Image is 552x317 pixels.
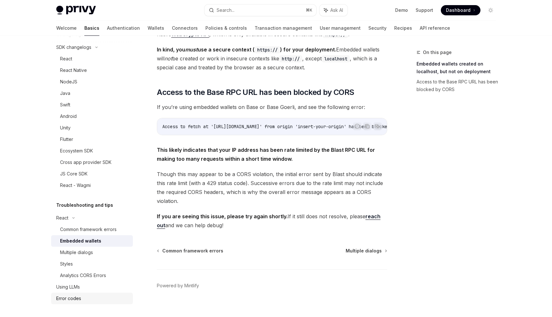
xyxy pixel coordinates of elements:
a: Flutter [51,134,133,145]
a: Common framework errors [157,248,223,254]
a: Multiple dialogs [51,247,133,258]
span: If it still does not resolve, please and we can help debug! [157,212,387,230]
div: Flutter [60,135,73,143]
a: Analytics CORS Errors [51,270,133,281]
a: Connectors [172,20,198,36]
button: Toggle dark mode [486,5,496,15]
a: Android [51,111,133,122]
div: Common framework errors [60,226,117,233]
div: React [60,55,72,63]
div: Swift [60,101,70,109]
a: Embedded wallets [51,235,133,247]
div: Using LLMs [56,283,80,291]
strong: This likely indicates that your IP address has been rate limited by the Blast RPC URL for making ... [157,147,375,162]
a: React Native [51,65,133,76]
a: Security [368,20,387,36]
a: Embedded wallets created on localhost, but not on deployment [417,59,501,77]
div: Cross app provider SDK [60,158,111,166]
a: Error codes [51,293,133,304]
span: Access to the Base RPC URL has been blocked by CORS [157,87,354,97]
span: Dashboard [446,7,471,13]
div: Error codes [56,295,81,302]
button: Copy the contents from the code block [363,122,372,130]
a: Powered by Mintlify [157,282,199,289]
div: Styles [60,260,73,268]
a: Authentication [107,20,140,36]
span: Ask AI [330,7,343,13]
em: must [185,46,198,53]
span: On this page [423,49,452,56]
button: Ask AI [319,4,348,16]
code: https:// [255,46,280,53]
a: Dashboard [441,5,480,15]
div: Multiple dialogs [60,249,93,256]
span: ⌘ K [306,8,312,13]
a: Using LLMs [51,281,133,293]
div: Search... [217,6,234,14]
button: Ask AI [373,122,382,130]
a: Java [51,88,133,99]
code: http:// [279,55,302,62]
a: Policies & controls [205,20,247,36]
strong: If you are seeing this issue, please try again shortly. [157,213,287,220]
span: Multiple dialogs [346,248,382,254]
div: Java [60,89,70,97]
a: Welcome [56,20,77,36]
span: If you’re using embedded wallets on Base or Base Goerli, and see the following error: [157,103,387,112]
span: Though this may appear to be a CORS violation, the initial error sent by Blast should indicate th... [157,170,387,205]
a: Ecosystem SDK [51,145,133,157]
div: Unity [60,124,71,132]
div: React - Wagmi [60,182,91,189]
a: React [51,53,133,65]
em: not [165,55,172,62]
a: Access to the Base RPC URL has been blocked by CORS [417,77,501,95]
a: Cross app provider SDK [51,157,133,168]
div: JS Core SDK [60,170,88,178]
img: light logo [56,6,96,15]
div: Analytics CORS Errors [60,272,106,279]
button: Report incorrect code [353,122,361,130]
a: Basics [84,20,99,36]
a: JS Core SDK [51,168,133,180]
a: User management [320,20,361,36]
a: Transaction management [255,20,312,36]
div: SDK changelogs [56,43,91,51]
a: Styles [51,258,133,270]
h5: Troubleshooting and tips [56,201,113,209]
div: Android [60,112,77,120]
a: Recipes [394,20,412,36]
div: Embedded wallets [60,237,101,245]
a: Wallets [148,20,164,36]
a: Demo [395,7,408,13]
a: NodeJS [51,76,133,88]
div: Ecosystem SDK [60,147,93,155]
strong: In kind, you use a secure context ( ) for your deployment. [157,46,336,53]
a: Multiple dialogs [346,248,387,254]
a: Unity [51,122,133,134]
div: NodeJS [60,78,77,86]
span: Common framework errors [162,248,223,254]
a: Common framework errors [51,224,133,235]
span: Access to fetch at '[URL][DOMAIN_NAME]' from origin 'insert-your-origin' has been blocked by CORS... [162,124,436,129]
div: React [56,214,68,222]
a: API reference [420,20,450,36]
span: Embedded wallets will be created or work in insecure contexts like , except , which is a special ... [157,45,387,72]
code: localhost [322,55,350,62]
div: React Native [60,66,87,74]
a: Swift [51,99,133,111]
a: React - Wagmi [51,180,133,191]
a: Support [416,7,433,13]
button: Search...⌘K [204,4,316,16]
